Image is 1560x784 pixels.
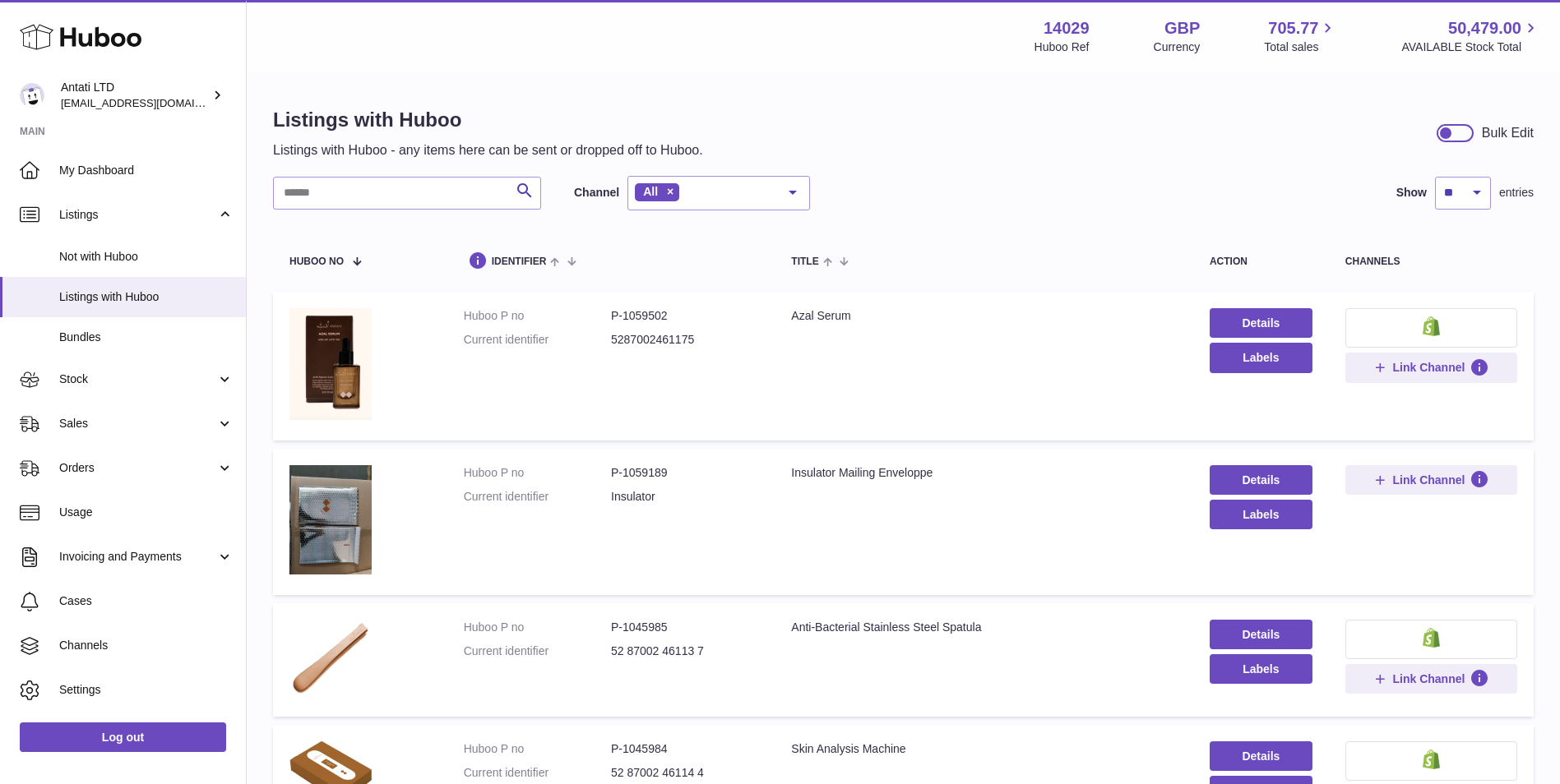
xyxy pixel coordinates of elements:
[1210,620,1312,649] a: Details
[1345,465,1517,495] button: Link Channel
[1035,39,1090,55] div: Huboo Ref
[1210,343,1312,372] button: Labels
[1210,465,1312,495] a: Details
[1396,185,1427,201] label: Show
[1345,256,1517,267] div: channels
[464,465,611,481] dt: Huboo P no
[289,256,344,267] span: Huboo no
[1482,124,1534,142] div: Bulk Edit
[20,83,44,108] img: internalAdmin-14029@internal.huboo.com
[464,741,611,757] dt: Huboo P no
[791,741,1177,757] div: Skin Analysis Machine
[1423,749,1440,769] img: shopify-small.png
[464,308,611,324] dt: Huboo P no
[1401,39,1540,55] span: AVAILABLE Stock Total
[1164,17,1200,39] strong: GBP
[273,141,703,159] p: Listings with Huboo - any items here can be sent or dropped off to Huboo.
[791,308,1177,324] div: Azal Serum
[1154,39,1201,55] div: Currency
[59,593,234,609] span: Cases
[59,207,216,223] span: Listings
[61,96,242,109] span: [EMAIL_ADDRESS][DOMAIN_NAME]
[464,643,611,659] dt: Current identifier
[1499,185,1534,201] span: entries
[1210,654,1312,684] button: Labels
[59,249,234,265] span: Not with Huboo
[1210,308,1312,338] a: Details
[59,682,234,698] span: Settings
[59,163,234,178] span: My Dashboard
[574,185,619,201] label: Channel
[611,643,758,659] dd: 52 87002 46113 7
[59,330,234,345] span: Bundles
[464,332,611,348] dt: Current identifier
[1345,664,1517,694] button: Link Channel
[1423,628,1440,648] img: shopify-small.png
[289,620,372,696] img: Anti-Bacterial Stainless Steel Spatula
[1423,316,1440,336] img: shopify-small.png
[1448,17,1521,39] span: 50,479.00
[289,308,372,420] img: Azal Serum
[611,765,758,781] dd: 52 87002 46114 4
[289,465,372,574] img: Insulator Mailing Enveloppe
[464,620,611,635] dt: Huboo P no
[611,308,758,324] dd: P-1059502
[611,465,758,481] dd: P-1059189
[59,371,216,387] span: Stock
[1264,39,1337,55] span: Total sales
[273,107,703,133] h1: Listings with Huboo
[611,332,758,348] dd: 5287002461175
[1392,671,1465,686] span: Link Channel
[1268,17,1318,39] span: 705.77
[464,765,611,781] dt: Current identifier
[1210,256,1312,267] div: action
[61,80,209,111] div: Antati LTD
[611,620,758,635] dd: P-1045985
[611,741,758,757] dd: P-1045984
[59,638,234,653] span: Channels
[492,256,547,267] span: identifier
[59,549,216,565] span: Invoicing and Payments
[1210,500,1312,529] button: Labels
[1345,353,1517,382] button: Link Channel
[791,256,818,267] span: title
[1264,17,1337,55] a: 705.77 Total sales
[791,465,1177,481] div: Insulator Mailing Enveloppe
[1392,360,1465,375] span: Link Channel
[1210,741,1312,771] a: Details
[611,489,758,505] dd: Insulator
[1392,473,1465,487] span: Link Channel
[1401,17,1540,55] a: 50,479.00 AVAILABLE Stock Total
[59,505,234,520] span: Usage
[59,460,216,476] span: Orders
[20,722,226,752] a: Log out
[1044,17,1090,39] strong: 14029
[791,620,1177,635] div: Anti-Bacterial Stainless Steel Spatula
[643,185,658,198] span: All
[59,289,234,305] span: Listings with Huboo
[59,416,216,431] span: Sales
[464,489,611,505] dt: Current identifier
